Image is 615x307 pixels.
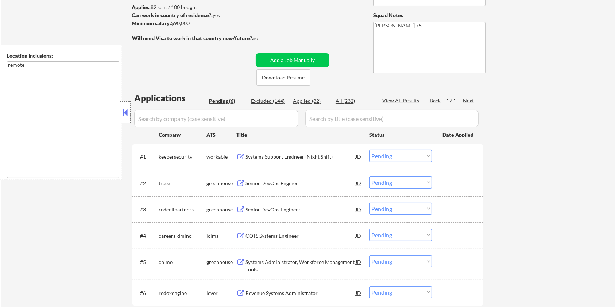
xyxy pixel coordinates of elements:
[430,97,441,104] div: Back
[245,232,356,240] div: COTS Systems Engineer
[382,97,421,104] div: View All Results
[7,52,119,59] div: Location Inclusions:
[245,289,356,297] div: Revenue Systems Administrator
[140,259,153,266] div: #5
[245,259,356,273] div: Systems Administrator, Workforce Management Tools
[206,131,236,139] div: ATS
[206,289,236,297] div: lever
[132,4,151,10] strong: Applies:
[293,97,329,105] div: Applied (82)
[132,12,251,19] div: yes
[245,153,356,160] div: Systems Support Engineer (Night Shift)
[132,20,253,27] div: $90,000
[159,289,206,297] div: redoxengine
[355,150,362,163] div: JD
[245,206,356,213] div: Senior DevOps Engineer
[355,229,362,242] div: JD
[256,53,329,67] button: Add a Job Manually
[140,206,153,213] div: #3
[159,259,206,266] div: chime
[336,97,372,105] div: All (232)
[134,94,206,102] div: Applications
[236,131,362,139] div: Title
[206,153,236,160] div: workable
[159,153,206,160] div: keepersecurity
[251,97,287,105] div: Excluded (144)
[355,286,362,299] div: JD
[140,232,153,240] div: #4
[159,131,206,139] div: Company
[446,97,463,104] div: 1 / 1
[159,206,206,213] div: redcellpartners
[355,176,362,190] div: JD
[132,4,253,11] div: 82 sent / 100 bought
[373,12,486,19] div: Squad Notes
[245,180,356,187] div: Senior DevOps Engineer
[463,97,475,104] div: Next
[305,110,479,127] input: Search by title (case sensitive)
[206,206,236,213] div: greenhouse
[209,97,245,105] div: Pending (6)
[369,128,432,141] div: Status
[132,12,213,18] strong: Can work in country of residence?:
[132,20,171,26] strong: Minimum salary:
[132,35,254,41] strong: Will need Visa to work in that country now/future?:
[206,232,236,240] div: icims
[140,153,153,160] div: #1
[159,180,206,187] div: trase
[252,35,273,42] div: no
[206,180,236,187] div: greenhouse
[206,259,236,266] div: greenhouse
[140,289,153,297] div: #6
[140,180,153,187] div: #2
[256,69,310,86] button: Download Resume
[355,255,362,268] div: JD
[442,131,475,139] div: Date Applied
[355,203,362,216] div: JD
[134,110,298,127] input: Search by company (case sensitive)
[159,232,206,240] div: careers-dminc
